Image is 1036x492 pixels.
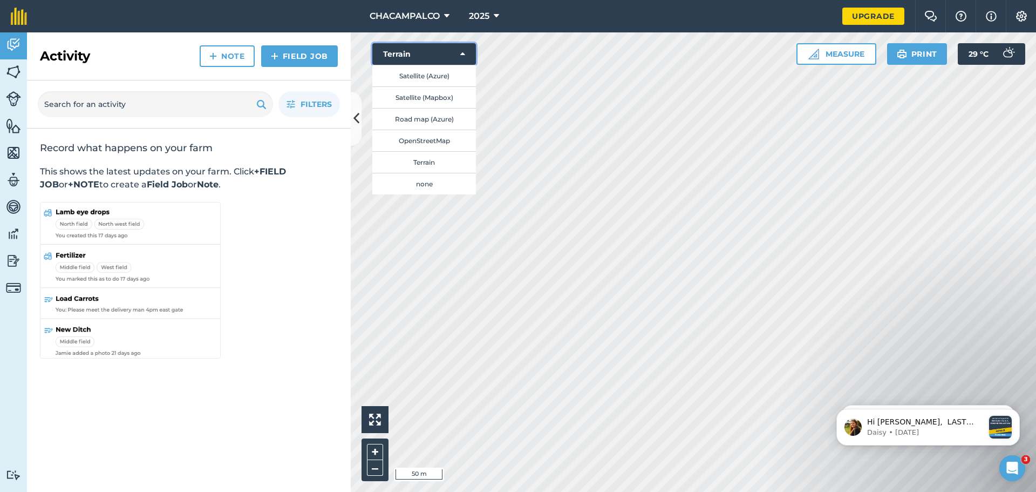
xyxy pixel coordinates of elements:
button: Terrain [372,43,476,65]
input: Search for an activity [38,91,273,117]
span: 29 ° C [969,43,989,65]
button: 29 °C [958,43,1025,65]
button: Print [887,43,948,65]
img: svg+xml;base64,PD94bWwgdmVyc2lvbj0iMS4wIiBlbmNvZGluZz0idXRmLTgiPz4KPCEtLSBHZW5lcmF0b3I6IEFkb2JlIE... [6,37,21,53]
img: Two speech bubbles overlapping with the left bubble in the forefront [924,11,937,22]
img: svg+xml;base64,PD94bWwgdmVyc2lvbj0iMS4wIiBlbmNvZGluZz0idXRmLTgiPz4KPCEtLSBHZW5lcmF0b3I6IEFkb2JlIE... [6,470,21,480]
img: svg+xml;base64,PHN2ZyB4bWxucz0iaHR0cDovL3d3dy53My5vcmcvMjAwMC9zdmciIHdpZHRoPSI1NiIgaGVpZ2h0PSI2MC... [6,64,21,80]
button: Filters [278,91,340,117]
p: Hi [PERSON_NAME], LAST DAY, GO PRO for less 🎉 Sign up via our website in your first 14 days to sa... [47,30,163,41]
div: message notification from Daisy, 4w ago. Hi Roberto, LAST DAY, GO PRO for less 🎉 Sign up via our ... [16,22,200,58]
h2: Activity [40,48,90,65]
button: – [367,460,383,476]
strong: Field Job [147,179,188,190]
p: Message from Daisy, sent 4w ago [47,41,163,50]
strong: +NOTE [68,179,99,190]
img: fieldmargin Logo [11,8,27,25]
a: Note [200,45,255,67]
h2: Record what happens on your farm [40,141,338,154]
img: svg+xml;base64,PHN2ZyB4bWxucz0iaHR0cDovL3d3dy53My5vcmcvMjAwMC9zdmciIHdpZHRoPSI1NiIgaGVpZ2h0PSI2MC... [6,118,21,134]
iframe: Intercom live chat [999,455,1025,481]
iframe: Intercom notifications message [820,387,1036,463]
span: Filters [301,98,332,110]
img: A cog icon [1015,11,1028,22]
img: svg+xml;base64,PD94bWwgdmVyc2lvbj0iMS4wIiBlbmNvZGluZz0idXRmLTgiPz4KPCEtLSBHZW5lcmF0b3I6IEFkb2JlIE... [6,280,21,295]
img: Profile image for Daisy [24,31,42,49]
span: 2025 [469,10,489,23]
button: OpenStreetMap [372,130,476,151]
img: svg+xml;base64,PHN2ZyB4bWxucz0iaHR0cDovL3d3dy53My5vcmcvMjAwMC9zdmciIHdpZHRoPSIxNCIgaGVpZ2h0PSIyNC... [271,50,278,63]
button: Satellite (Azure) [372,65,476,86]
img: svg+xml;base64,PHN2ZyB4bWxucz0iaHR0cDovL3d3dy53My5vcmcvMjAwMC9zdmciIHdpZHRoPSIxNyIgaGVpZ2h0PSIxNy... [986,10,997,23]
img: svg+xml;base64,PHN2ZyB4bWxucz0iaHR0cDovL3d3dy53My5vcmcvMjAwMC9zdmciIHdpZHRoPSI1NiIgaGVpZ2h0PSI2MC... [6,145,21,161]
button: Measure [796,43,876,65]
img: svg+xml;base64,PD94bWwgdmVyc2lvbj0iMS4wIiBlbmNvZGluZz0idXRmLTgiPz4KPCEtLSBHZW5lcmF0b3I6IEFkb2JlIE... [6,91,21,106]
img: A question mark icon [955,11,967,22]
img: svg+xml;base64,PD94bWwgdmVyc2lvbj0iMS4wIiBlbmNvZGluZz0idXRmLTgiPz4KPCEtLSBHZW5lcmF0b3I6IEFkb2JlIE... [6,253,21,269]
img: svg+xml;base64,PHN2ZyB4bWxucz0iaHR0cDovL3d3dy53My5vcmcvMjAwMC9zdmciIHdpZHRoPSIxOSIgaGVpZ2h0PSIyNC... [897,48,907,60]
img: svg+xml;base64,PD94bWwgdmVyc2lvbj0iMS4wIiBlbmNvZGluZz0idXRmLTgiPz4KPCEtLSBHZW5lcmF0b3I6IEFkb2JlIE... [6,172,21,188]
span: 3 [1021,455,1030,464]
button: Road map (Azure) [372,108,476,130]
button: Terrain [372,151,476,173]
img: svg+xml;base64,PHN2ZyB4bWxucz0iaHR0cDovL3d3dy53My5vcmcvMjAwMC9zdmciIHdpZHRoPSIxNCIgaGVpZ2h0PSIyNC... [209,50,217,63]
span: CHACAMPALCO [370,10,440,23]
button: + [367,444,383,460]
img: svg+xml;base64,PD94bWwgdmVyc2lvbj0iMS4wIiBlbmNvZGluZz0idXRmLTgiPz4KPCEtLSBHZW5lcmF0b3I6IEFkb2JlIE... [6,199,21,215]
strong: Note [197,179,219,190]
img: svg+xml;base64,PD94bWwgdmVyc2lvbj0iMS4wIiBlbmNvZGluZz0idXRmLTgiPz4KPCEtLSBHZW5lcmF0b3I6IEFkb2JlIE... [6,226,21,242]
button: Satellite (Mapbox) [372,86,476,108]
a: Upgrade [842,8,904,25]
img: svg+xml;base64,PD94bWwgdmVyc2lvbj0iMS4wIiBlbmNvZGluZz0idXRmLTgiPz4KPCEtLSBHZW5lcmF0b3I6IEFkb2JlIE... [997,43,1019,65]
p: This shows the latest updates on your farm. Click or to create a or . [40,165,338,191]
img: svg+xml;base64,PHN2ZyB4bWxucz0iaHR0cDovL3d3dy53My5vcmcvMjAwMC9zdmciIHdpZHRoPSIxOSIgaGVpZ2h0PSIyNC... [256,98,267,111]
button: none [372,173,476,194]
img: Ruler icon [808,49,819,59]
a: Field Job [261,45,338,67]
img: Four arrows, one pointing top left, one top right, one bottom right and the last bottom left [369,414,381,426]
